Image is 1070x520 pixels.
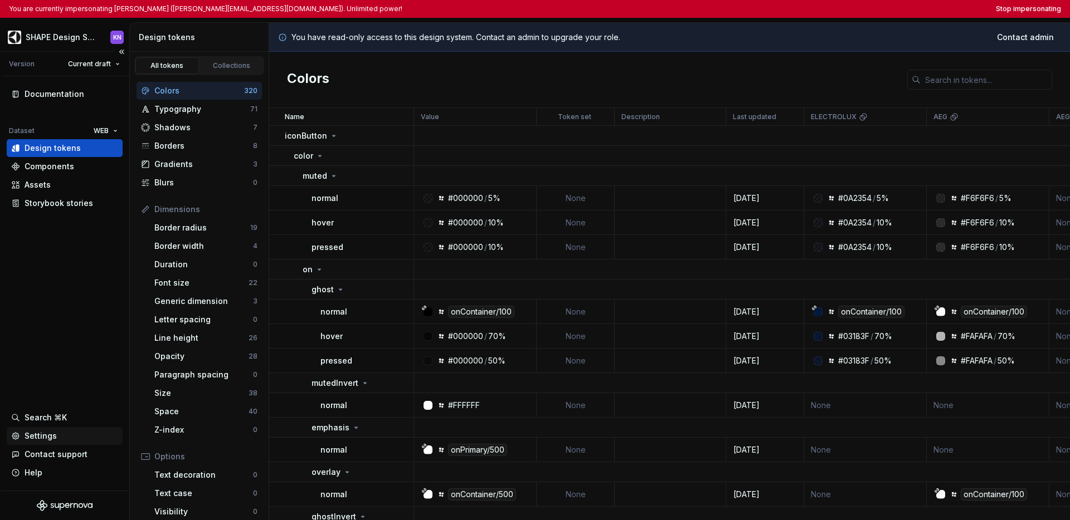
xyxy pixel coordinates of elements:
p: pressed [312,242,343,253]
p: on [303,264,313,275]
a: Paragraph spacing0 [150,366,262,384]
td: None [537,324,615,349]
div: #000000 [448,193,483,204]
td: None [537,210,615,235]
div: [DATE] [727,306,803,317]
p: color [294,150,313,161]
td: None [537,482,615,507]
div: [DATE] [727,444,803,455]
div: / [870,331,873,342]
a: Border width4 [150,237,262,255]
div: 71 [250,105,257,114]
div: Colors [154,85,244,96]
div: / [995,242,998,253]
div: Assets [25,179,51,190]
div: 7 [253,123,257,132]
div: Settings [25,430,57,441]
div: / [484,242,487,253]
div: Documentation [25,89,84,100]
div: 0 [253,507,257,516]
div: #F6F6F6 [961,217,994,228]
div: onContainer/100 [838,306,904,318]
p: normal [320,400,347,411]
div: Line height [154,332,249,344]
div: / [995,193,998,204]
a: Borders8 [137,137,262,155]
div: Dimensions [154,204,257,215]
td: None [537,300,615,324]
div: #0A2354 [838,242,872,253]
div: 10% [999,217,1015,228]
td: None [804,393,927,418]
div: Options [154,451,257,462]
div: 3 [253,160,257,169]
button: WEB [89,123,123,139]
div: Blurs [154,177,253,188]
div: #FFFFFF [448,400,480,411]
div: Paragraph spacing [154,369,253,380]
div: Contact support [25,449,87,460]
div: 19 [250,223,257,232]
p: iconButton [285,130,327,141]
div: [DATE] [727,355,803,366]
div: 0 [253,315,257,324]
a: Z-index0 [150,421,262,439]
a: Line height26 [150,329,262,347]
td: None [537,235,615,259]
h2: Colors [287,70,329,90]
p: normal [320,444,347,455]
td: None [537,349,615,373]
div: #03183F [838,355,869,366]
div: Storybook stories [25,198,93,209]
div: 70% [998,331,1015,342]
div: #0A2354 [838,217,872,228]
div: onContainer/100 [448,306,514,318]
div: SHAPE Design System [26,32,97,43]
div: [DATE] [727,400,803,411]
div: / [873,193,876,204]
div: Text decoration [154,469,253,480]
a: Text case0 [150,484,262,502]
div: #FAFAFA [961,355,993,366]
p: emphasis [312,422,349,433]
a: Generic dimension3 [150,292,262,310]
a: Border radius19 [150,219,262,237]
a: Storybook stories [7,194,123,212]
p: mutedInvert [312,377,358,389]
button: Search ⌘K [7,409,123,426]
div: 50% [874,355,892,366]
div: 70% [488,331,506,342]
div: #000000 [448,217,483,228]
p: muted [303,170,327,181]
div: 22 [249,278,257,287]
div: Version [9,60,35,68]
div: Borders [154,140,253,151]
input: Search in tokens... [921,70,1052,90]
div: Space [154,406,249,417]
div: onContainer/500 [448,488,516,501]
div: #000000 [448,242,483,253]
p: Last updated [733,112,776,121]
div: / [994,355,996,366]
a: Opacity28 [150,347,262,365]
span: Current draft [68,60,111,68]
div: 26 [249,333,257,342]
td: None [927,393,1049,418]
td: None [927,438,1049,462]
div: 0 [253,425,257,434]
div: 10% [488,217,504,228]
div: / [484,331,487,342]
div: 28 [249,352,257,361]
div: 0 [253,178,257,187]
div: 10% [488,242,504,253]
div: #FAFAFA [961,331,993,342]
p: AEG [933,112,947,121]
span: Contact admin [997,32,1054,43]
div: Components [25,161,74,172]
a: Blurs0 [137,174,262,192]
div: 0 [253,370,257,379]
button: SHAPE Design SystemKN [2,25,127,49]
div: 10% [877,242,892,253]
div: Collections [204,61,260,70]
div: [DATE] [727,331,803,342]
